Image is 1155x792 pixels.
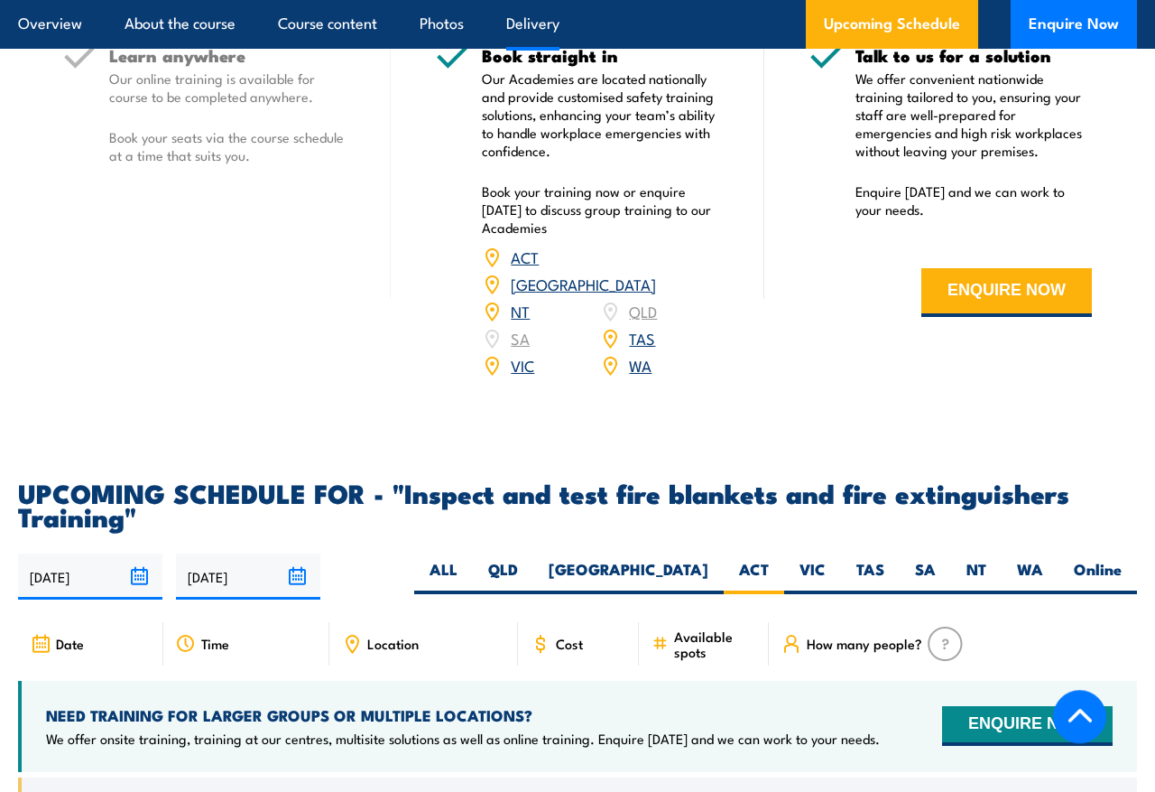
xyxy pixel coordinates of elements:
[414,559,473,594] label: ALL
[511,246,539,267] a: ACT
[176,554,320,600] input: To date
[1002,559,1058,594] label: WA
[46,705,880,725] h4: NEED TRAINING FOR LARGER GROUPS OR MULTIPLE LOCATIONS?
[56,636,84,651] span: Date
[533,559,724,594] label: [GEOGRAPHIC_DATA]
[951,559,1002,594] label: NT
[674,629,756,659] span: Available spots
[942,706,1113,746] button: ENQUIRE NOW
[367,636,419,651] span: Location
[556,636,583,651] span: Cost
[18,480,1137,527] h2: UPCOMING SCHEDULE FOR - "Inspect and test fire blankets and fire extinguishers Training"
[473,559,533,594] label: QLD
[18,554,162,600] input: From date
[855,47,1092,64] h5: Talk to us for a solution
[807,636,922,651] span: How many people?
[724,559,784,594] label: ACT
[921,268,1092,317] button: ENQUIRE NOW
[855,70,1092,160] p: We offer convenient nationwide training tailored to you, ensuring your staff are well-prepared fo...
[900,559,951,594] label: SA
[482,182,718,237] p: Book your training now or enquire [DATE] to discuss group training to our Academies
[109,47,346,64] h5: Learn anywhere
[855,182,1092,219] p: Enquire [DATE] and we can work to your needs.
[46,730,880,748] p: We offer onsite training, training at our centres, multisite solutions as well as online training...
[511,300,530,321] a: NT
[1058,559,1137,594] label: Online
[511,354,534,376] a: VIC
[784,559,841,594] label: VIC
[841,559,900,594] label: TAS
[201,636,229,651] span: Time
[511,273,656,294] a: [GEOGRAPHIC_DATA]
[109,70,346,106] p: Our online training is available for course to be completed anywhere.
[482,70,718,160] p: Our Academies are located nationally and provide customised safety training solutions, enhancing ...
[629,327,655,349] a: TAS
[109,128,346,164] p: Book your seats via the course schedule at a time that suits you.
[629,354,651,376] a: WA
[482,47,718,64] h5: Book straight in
